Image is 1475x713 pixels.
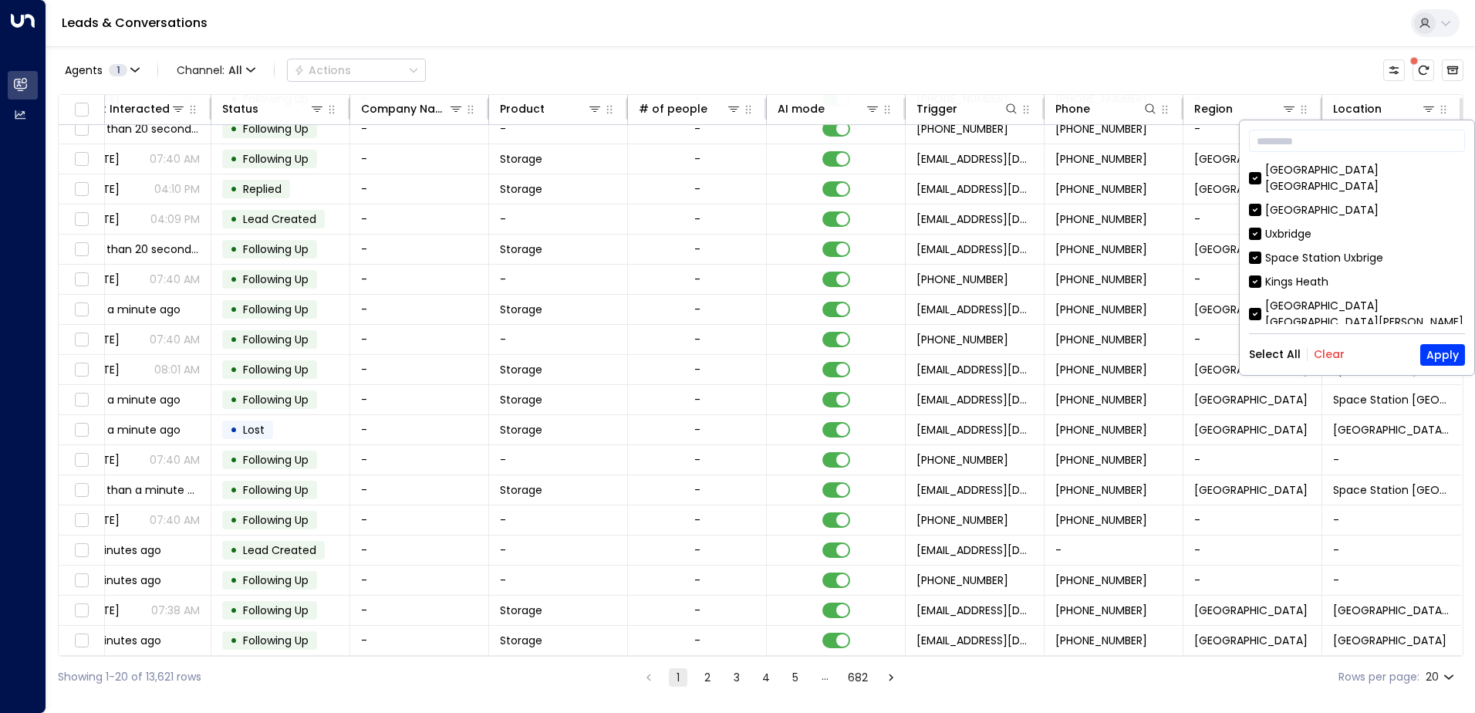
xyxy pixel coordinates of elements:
[230,296,238,323] div: •
[154,181,200,197] p: 04:10 PM
[294,63,351,77] div: Actions
[916,603,1033,618] span: leads@space-station.co.uk
[916,422,1033,438] span: leads@space-station.co.uk
[62,14,208,32] a: Leads & Conversations
[1055,272,1147,287] span: +447956056774
[150,332,200,347] p: 07:40 AM
[230,597,238,623] div: •
[58,669,201,685] div: Showing 1-20 of 13,621 rows
[1183,325,1322,354] td: -
[350,265,489,294] td: -
[500,181,542,197] span: Storage
[230,507,238,533] div: •
[1333,100,1382,118] div: Location
[72,631,91,650] span: Toggle select row
[1194,603,1308,618] span: Birmingham
[639,100,741,118] div: # of people
[1194,482,1308,498] span: London
[150,211,200,227] p: 04:09 PM
[1055,392,1147,407] span: +447985116634
[230,567,238,593] div: •
[230,236,238,262] div: •
[694,512,700,528] div: -
[916,633,1033,648] span: leads@space-station.co.uk
[1333,482,1450,498] span: Space Station Brentford
[1055,633,1147,648] span: +447772020202
[1055,100,1158,118] div: Phone
[350,505,489,535] td: -
[639,667,901,687] nav: pagination navigation
[287,59,426,82] div: Button group with a nested menu
[243,573,309,588] span: Following Up
[1055,181,1147,197] span: +447427126246
[1333,633,1446,648] span: Space Station Isleworth
[361,100,464,118] div: Company Name
[243,633,309,648] span: Following Up
[243,302,309,317] span: Following Up
[230,176,238,202] div: •
[1055,452,1147,468] span: +447729199373
[500,392,542,407] span: Storage
[350,295,489,324] td: -
[1055,242,1147,257] span: +447956056774
[916,302,1033,317] span: leads@space-station.co.uk
[1194,242,1308,257] span: Shropshire
[72,601,91,620] span: Toggle select row
[500,100,545,118] div: Product
[72,421,91,440] span: Toggle select row
[243,392,309,407] span: Following Up
[72,330,91,350] span: Toggle select row
[170,59,262,81] span: Channel:
[243,181,282,197] span: Replied
[1183,114,1322,144] td: -
[230,417,238,443] div: •
[230,537,238,563] div: •
[916,242,1033,257] span: leads@space-station.co.uk
[1194,151,1308,167] span: London
[350,566,489,595] td: -
[222,100,258,118] div: Status
[1322,505,1461,535] td: -
[72,541,91,560] span: Toggle select row
[1055,422,1147,438] span: +447729199373
[222,100,325,118] div: Status
[489,204,628,234] td: -
[778,100,880,118] div: AI mode
[72,120,91,139] span: Toggle select row
[500,603,542,618] span: Storage
[228,64,242,76] span: All
[230,116,238,142] div: •
[83,542,161,558] span: 2 minutes ago
[230,477,238,503] div: •
[694,242,700,257] div: -
[1420,344,1465,366] button: Apply
[694,633,700,648] div: -
[230,266,238,292] div: •
[1322,566,1461,595] td: -
[916,542,1033,558] span: leads@space-station.co.uk
[694,603,700,618] div: -
[727,668,746,687] button: Go to page 3
[1055,121,1147,137] span: +447427126246
[694,362,700,377] div: -
[694,452,700,468] div: -
[500,362,542,377] span: Storage
[230,447,238,473] div: •
[489,536,628,565] td: -
[916,332,1008,347] span: +447861174280
[500,633,542,648] span: Storage
[58,59,145,81] button: Agents1
[361,100,448,118] div: Company Name
[230,146,238,172] div: •
[1194,100,1233,118] div: Region
[500,100,602,118] div: Product
[230,387,238,413] div: •
[694,332,700,347] div: -
[815,668,834,687] div: …
[1183,505,1322,535] td: -
[243,482,309,498] span: Following Up
[1249,250,1465,266] div: Space Station Uxbrige
[1322,536,1461,565] td: -
[639,100,707,118] div: # of people
[1265,162,1465,194] div: [GEOGRAPHIC_DATA] [GEOGRAPHIC_DATA]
